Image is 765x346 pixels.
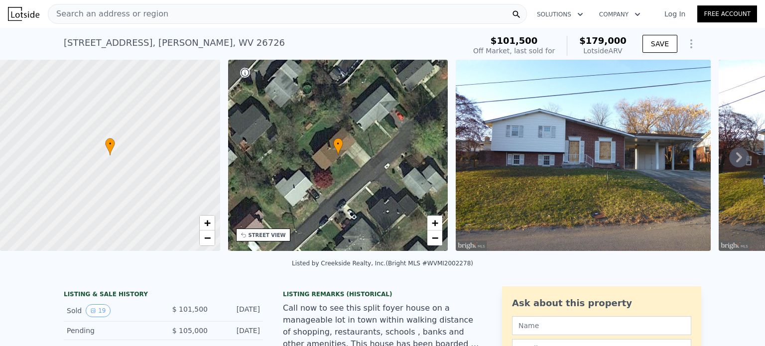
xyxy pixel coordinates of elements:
[172,305,208,313] span: $ 101,500
[105,139,115,148] span: •
[172,327,208,335] span: $ 105,000
[333,139,343,148] span: •
[579,35,627,46] span: $179,000
[427,216,442,231] a: Zoom in
[204,217,210,229] span: +
[204,231,210,244] span: −
[200,231,215,245] a: Zoom out
[512,316,691,335] input: Name
[216,304,260,317] div: [DATE]
[456,60,711,251] img: Sale: 112812200 Parcel: 100147676
[64,36,285,50] div: [STREET_ADDRESS] , [PERSON_NAME] , WV 26726
[529,5,591,23] button: Solutions
[642,35,677,53] button: SAVE
[591,5,648,23] button: Company
[216,326,260,336] div: [DATE]
[67,304,155,317] div: Sold
[697,5,757,22] a: Free Account
[432,217,438,229] span: +
[64,290,263,300] div: LISTING & SALE HISTORY
[473,46,555,56] div: Off Market, last sold for
[292,260,473,267] div: Listed by Creekside Realty, Inc. (Bright MLS #WVMI2002278)
[432,231,438,244] span: −
[652,9,697,19] a: Log In
[512,296,691,310] div: Ask about this property
[491,35,538,46] span: $101,500
[200,216,215,231] a: Zoom in
[249,231,286,239] div: STREET VIEW
[681,34,701,54] button: Show Options
[427,231,442,245] a: Zoom out
[105,138,115,155] div: •
[283,290,482,298] div: Listing Remarks (Historical)
[86,304,110,317] button: View historical data
[8,7,39,21] img: Lotside
[579,46,627,56] div: Lotside ARV
[333,138,343,155] div: •
[48,8,168,20] span: Search an address or region
[67,326,155,336] div: Pending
